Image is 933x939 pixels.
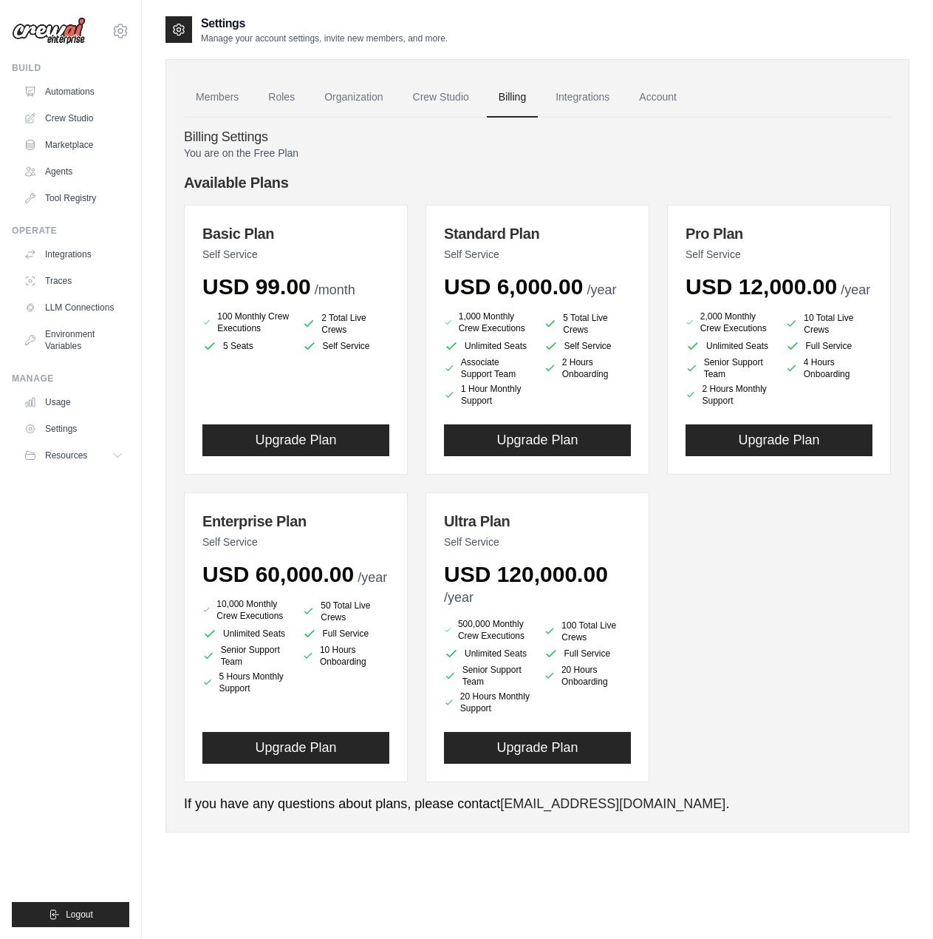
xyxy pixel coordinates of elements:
span: USD 60,000.00 [202,562,354,586]
div: Operate [12,225,129,237]
a: Roles [256,78,307,118]
li: Self Service [302,339,390,353]
li: Full Service [544,646,632,661]
a: Traces [18,269,129,293]
li: 20 Hours Onboarding [544,664,632,688]
li: 2 Hours Monthly Support [686,383,773,407]
li: 10 Total Live Crews [785,312,873,336]
button: Upgrade Plan [202,732,389,764]
h3: Ultra Plan [444,511,631,532]
a: Crew Studio [18,106,129,130]
a: Account [627,78,688,118]
span: Resources [45,450,87,461]
li: 4 Hours Onboarding [785,356,873,380]
p: Self Service [202,535,389,549]
p: Manage your account settings, invite new members, and more. [201,33,448,44]
a: Usage [18,390,129,414]
li: 5 Hours Monthly Support [202,671,290,694]
button: Resources [18,444,129,467]
li: 10,000 Monthly Crew Executions [202,597,290,623]
a: Integrations [544,78,621,118]
li: Full Service [785,339,873,353]
button: Upgrade Plan [202,424,389,456]
a: Members [184,78,250,118]
li: Self Service [544,339,632,353]
span: Logout [66,909,93,921]
h3: Enterprise Plan [202,511,389,532]
p: If you have any questions about plans, please contact . [184,794,891,814]
a: Settings [18,417,129,441]
p: You are on the Free Plan [184,146,891,160]
li: 100 Total Live Crews [544,620,632,643]
li: Unlimited Seats [202,626,290,641]
span: USD 6,000.00 [444,274,583,299]
h2: Settings [201,15,448,33]
h3: Basic Plan [202,223,389,244]
li: 10 Hours Onboarding [302,644,390,668]
li: 5 Seats [202,339,290,353]
a: Environment Variables [18,322,129,358]
span: /year [358,570,387,585]
li: Unlimited Seats [444,646,532,661]
p: Self Service [686,247,872,262]
button: Upgrade Plan [444,424,631,456]
span: USD 12,000.00 [686,274,837,299]
p: Self Service [444,247,631,262]
span: /month [315,282,355,297]
li: 2,000 Monthly Crew Executions [686,309,773,336]
h4: Available Plans [184,172,891,193]
button: Upgrade Plan [686,424,872,456]
a: Agents [18,160,129,183]
span: /year [444,590,474,605]
h3: Standard Plan [444,223,631,244]
li: 5 Total Live Crews [544,312,632,336]
a: [EMAIL_ADDRESS][DOMAIN_NAME] [500,796,725,811]
img: Logo [12,17,86,45]
h3: Pro Plan [686,223,872,244]
li: Senior Support Team [444,664,532,688]
li: 20 Hours Monthly Support [444,691,532,714]
a: Tool Registry [18,186,129,210]
li: 500,000 Monthly Crew Executions [444,617,532,643]
p: Self Service [444,535,631,549]
li: Senior Support Team [686,356,773,380]
li: Senior Support Team [202,644,290,668]
span: /year [587,282,616,297]
li: 50 Total Live Crews [302,600,390,623]
h4: Billing Settings [184,129,891,146]
button: Logout [12,902,129,927]
a: Marketplace [18,133,129,157]
div: Manage [12,373,129,384]
li: 100 Monthly Crew Executions [202,309,290,336]
div: Build [12,62,129,74]
p: Self Service [202,247,389,262]
a: LLM Connections [18,296,129,319]
span: USD 120,000.00 [444,562,608,586]
li: Associate Support Team [444,356,532,380]
li: Unlimited Seats [444,339,532,353]
a: Organization [312,78,394,118]
li: Full Service [302,626,390,641]
a: Integrations [18,243,129,266]
span: USD 99.00 [202,274,311,299]
li: 1,000 Monthly Crew Executions [444,309,532,336]
li: 2 Total Live Crews [302,312,390,336]
li: 2 Hours Onboarding [544,356,632,380]
button: Upgrade Plan [444,732,631,764]
a: Crew Studio [401,78,481,118]
li: Unlimited Seats [686,339,773,353]
a: Billing [487,78,538,118]
li: 1 Hour Monthly Support [444,383,532,407]
a: Automations [18,80,129,104]
span: /year [841,282,870,297]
